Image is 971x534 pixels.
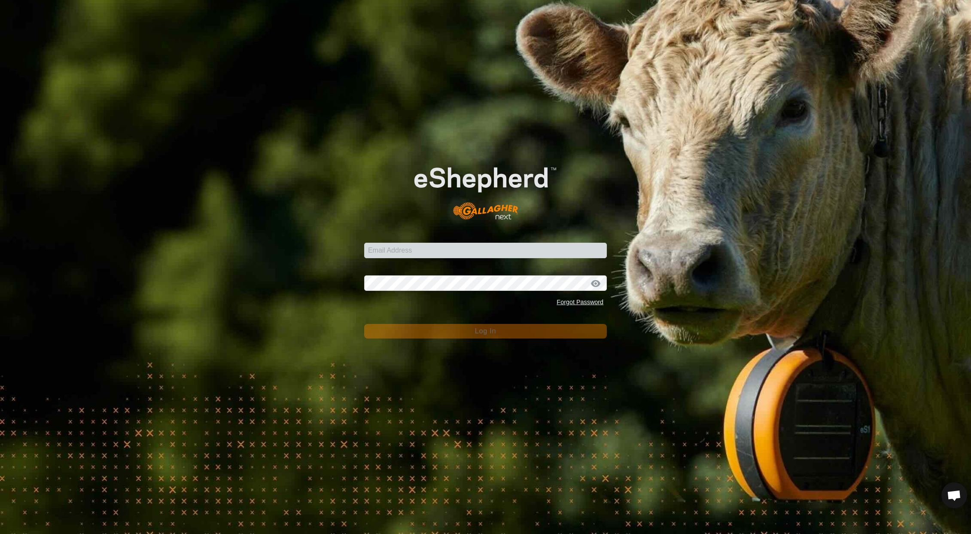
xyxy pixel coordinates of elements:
[364,324,607,339] button: Log In
[557,299,603,305] a: Forgot Password
[941,482,967,508] a: Open chat
[475,327,496,335] span: Log In
[388,147,582,230] img: E-shepherd Logo
[364,243,607,258] input: Email Address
